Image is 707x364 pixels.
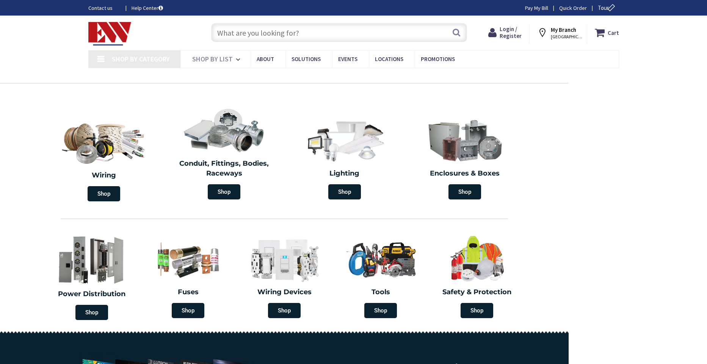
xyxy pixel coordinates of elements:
[257,55,274,63] span: About
[551,34,583,40] span: [GEOGRAPHIC_DATA], [GEOGRAPHIC_DATA]
[292,55,321,63] span: Solutions
[364,303,397,318] span: Shop
[595,26,619,39] a: Cart
[238,231,331,322] a: Wiring Devices Shop
[88,22,132,45] img: Electrical Wholesalers, Inc.
[411,169,520,179] h2: Enclosures & Boxes
[47,171,160,180] h2: Wiring
[500,25,522,39] span: Login / Register
[375,55,403,63] span: Locations
[44,114,164,205] a: Wiring Shop
[448,184,481,199] span: Shop
[192,55,233,63] span: Shop By List
[132,4,163,12] a: Help Center
[434,287,519,297] h2: Safety & Protection
[488,26,522,39] a: Login / Register
[537,26,580,39] div: My Branch [GEOGRAPHIC_DATA], [GEOGRAPHIC_DATA]
[551,26,576,33] strong: My Branch
[290,169,399,179] h2: Lighting
[47,289,136,299] h2: Power Distribution
[328,184,361,199] span: Shop
[338,55,357,63] span: Events
[407,114,524,203] a: Enclosures & Boxes Shop
[75,305,108,320] span: Shop
[242,287,327,297] h2: Wiring Devices
[211,23,467,42] input: What are you looking for?
[525,4,548,12] a: Pay My Bill
[608,26,619,39] strong: Cart
[142,231,234,322] a: Fuses Shop
[112,55,170,63] span: Shop By Category
[338,287,423,297] h2: Tools
[268,303,301,318] span: Shop
[44,230,140,324] a: Power Distribution Shop
[170,159,279,178] h2: Conduit, Fittings, Bodies, Raceways
[431,231,523,322] a: Safety & Protection Shop
[559,4,587,12] a: Quick Order
[286,114,403,203] a: Lighting Shop
[208,184,240,199] span: Shop
[88,186,120,201] span: Shop
[461,303,493,318] span: Shop
[421,55,455,63] span: Promotions
[172,303,204,318] span: Shop
[146,287,230,297] h2: Fuses
[166,104,283,203] a: Conduit, Fittings, Bodies, Raceways Shop
[88,4,119,12] a: Contact us
[598,4,617,11] span: Tour
[334,231,427,322] a: Tools Shop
